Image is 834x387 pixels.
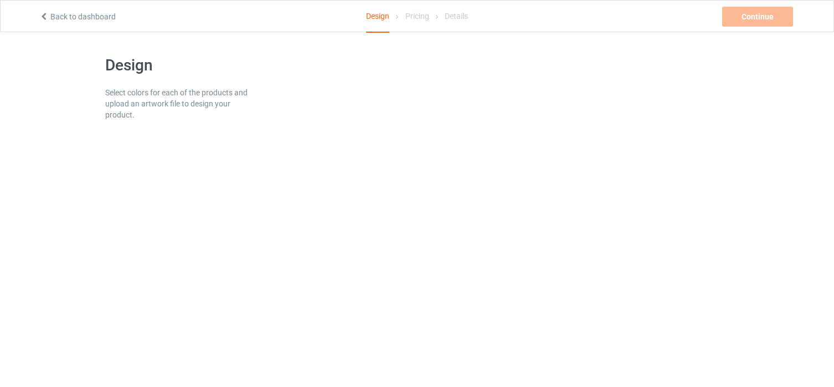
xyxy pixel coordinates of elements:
a: Back to dashboard [39,12,116,21]
div: Select colors for each of the products and upload an artwork file to design your product. [105,87,250,120]
div: Pricing [405,1,429,32]
div: Details [445,1,468,32]
div: Design [366,1,389,33]
h1: Design [105,55,250,75]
